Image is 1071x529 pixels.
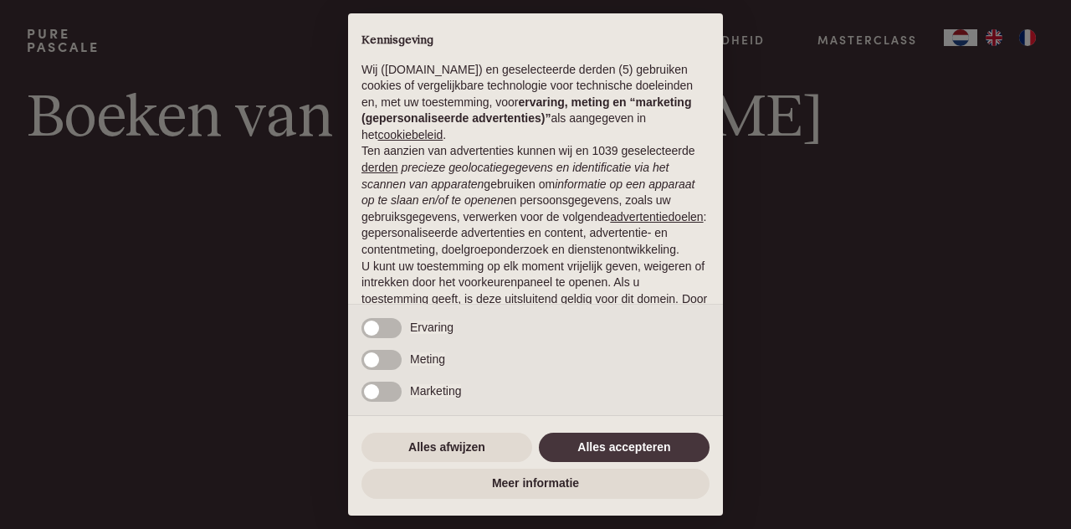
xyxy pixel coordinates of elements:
button: Alles afwijzen [361,433,532,463]
h2: Kennisgeving [361,33,710,49]
span: Marketing [410,384,461,398]
em: precieze geolocatiegegevens en identificatie via het scannen van apparaten [361,161,669,191]
em: informatie op een apparaat op te slaan en/of te openen [361,177,695,208]
span: Ervaring [410,321,454,334]
button: advertentiedoelen [610,209,703,226]
p: Wij ([DOMAIN_NAME]) en geselecteerde derden (5) gebruiken cookies of vergelijkbare technologie vo... [361,62,710,144]
strong: ervaring, meting en “marketing (gepersonaliseerde advertenties)” [361,95,691,126]
button: Alles accepteren [539,433,710,463]
p: Ten aanzien van advertenties kunnen wij en 1039 geselecteerde gebruiken om en persoonsgegevens, z... [361,143,710,258]
button: derden [361,160,398,177]
p: U kunt uw toestemming op elk moment vrijelijk geven, weigeren of intrekken door het voorkeurenpan... [361,259,710,341]
span: Meting [410,352,445,366]
button: Meer informatie [361,469,710,499]
a: cookiebeleid [377,128,443,141]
